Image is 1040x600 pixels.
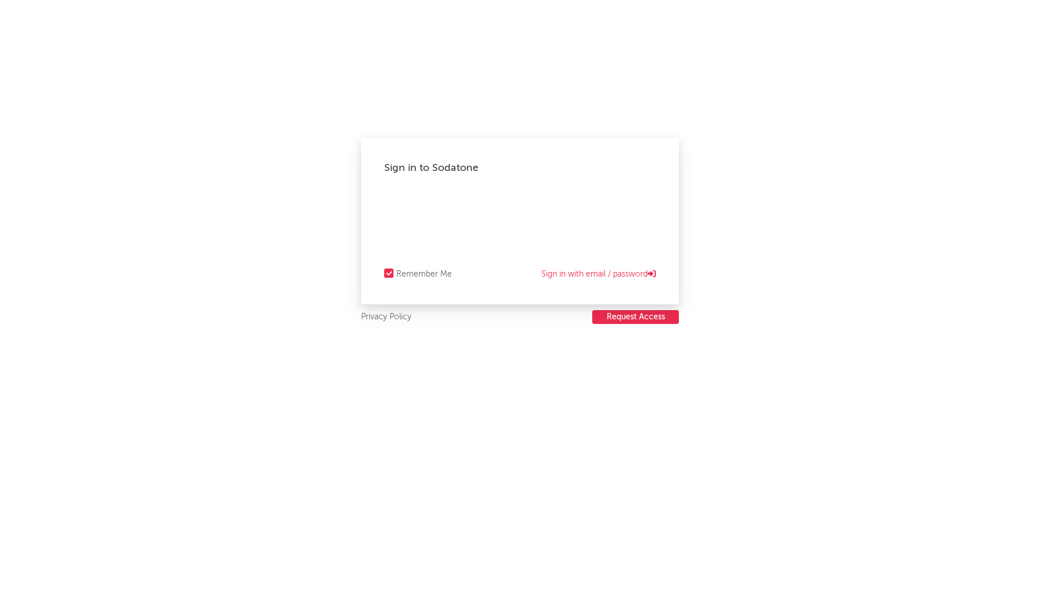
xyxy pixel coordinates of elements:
a: Request Access [592,310,679,325]
div: Sign in to Sodatone [384,161,656,175]
a: Sign in with email / password [541,267,656,281]
button: Request Access [592,310,679,324]
div: Remember Me [396,267,452,281]
a: Privacy Policy [361,310,411,325]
